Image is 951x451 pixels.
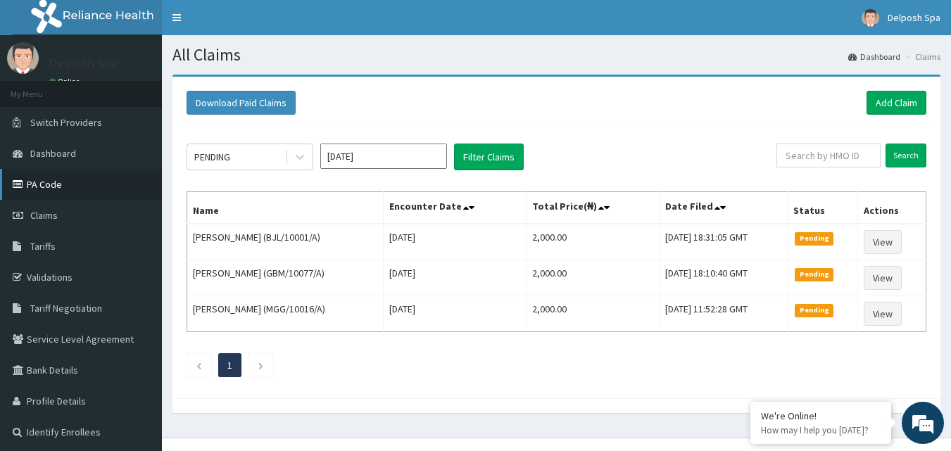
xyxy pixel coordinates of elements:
span: Pending [795,232,833,245]
th: Name [187,192,384,224]
a: View [864,302,902,326]
li: Claims [902,51,940,63]
a: Page 1 is your current page [227,359,232,371]
span: Tariff Negotiation [30,302,102,315]
th: Encounter Date [383,192,527,224]
td: [PERSON_NAME] (MGG/10016/A) [187,296,384,332]
td: [DATE] [383,296,527,332]
a: Next page [258,359,264,371]
input: Search by HMO ID [776,144,881,167]
a: Previous page [196,359,202,371]
span: Pending [795,304,833,317]
td: [PERSON_NAME] (BJL/10001/A) [187,224,384,260]
div: PENDING [194,150,230,164]
td: [DATE] [383,260,527,296]
h1: All Claims [172,46,940,64]
span: Dashboard [30,147,76,160]
td: [DATE] 11:52:28 GMT [660,296,788,332]
input: Search [886,144,926,167]
td: [PERSON_NAME] (GBM/10077/A) [187,260,384,296]
input: Select Month and Year [320,144,447,169]
td: 2,000.00 [527,224,660,260]
p: How may I help you today? [761,424,881,436]
a: Add Claim [867,91,926,115]
span: Tariffs [30,240,56,253]
td: [DATE] [383,224,527,260]
div: We're Online! [761,409,881,422]
span: Pending [795,268,833,281]
span: Switch Providers [30,116,102,129]
th: Actions [858,192,926,224]
td: 2,000.00 [527,296,660,332]
td: 2,000.00 [527,260,660,296]
a: View [864,266,902,290]
img: User Image [862,9,879,27]
p: Delposh Spa [49,57,118,70]
a: Online [49,77,83,87]
th: Date Filed [660,192,788,224]
button: Download Paid Claims [187,91,296,115]
a: View [864,230,902,254]
span: Claims [30,209,58,222]
img: User Image [7,42,39,74]
td: [DATE] 18:10:40 GMT [660,260,788,296]
a: Dashboard [848,51,900,63]
button: Filter Claims [454,144,524,170]
span: Delposh Spa [888,11,940,24]
td: [DATE] 18:31:05 GMT [660,224,788,260]
th: Total Price(₦) [527,192,660,224]
th: Status [788,192,858,224]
